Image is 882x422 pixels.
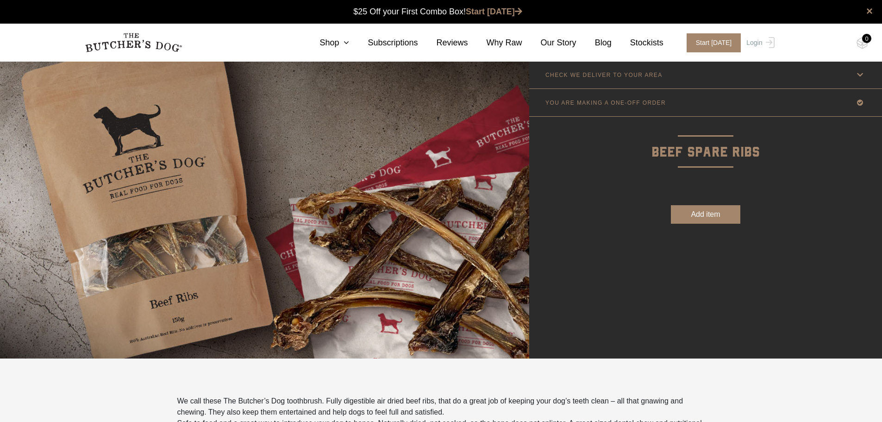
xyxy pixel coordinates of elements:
[529,61,882,88] a: CHECK WE DELIVER TO YOUR AREA
[677,33,744,52] a: Start [DATE]
[349,37,418,49] a: Subscriptions
[862,34,871,43] div: 0
[545,100,666,106] p: YOU ARE MAKING A ONE-OFF ORDER
[671,205,740,224] button: Add item
[744,33,774,52] a: Login
[177,396,705,418] p: We call these The Butcher’s Dog toothbrush. Fully digestible air dried beef ribs, that do a great...
[576,37,612,49] a: Blog
[866,6,873,17] a: close
[301,37,349,49] a: Shop
[522,37,576,49] a: Our Story
[529,117,882,164] p: Beef Spare Ribs
[687,33,741,52] span: Start [DATE]
[468,37,522,49] a: Why Raw
[612,37,663,49] a: Stockists
[466,7,522,16] a: Start [DATE]
[857,37,868,49] img: TBD_Cart-Empty.png
[529,89,882,116] a: YOU ARE MAKING A ONE-OFF ORDER
[545,72,663,78] p: CHECK WE DELIVER TO YOUR AREA
[418,37,468,49] a: Reviews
